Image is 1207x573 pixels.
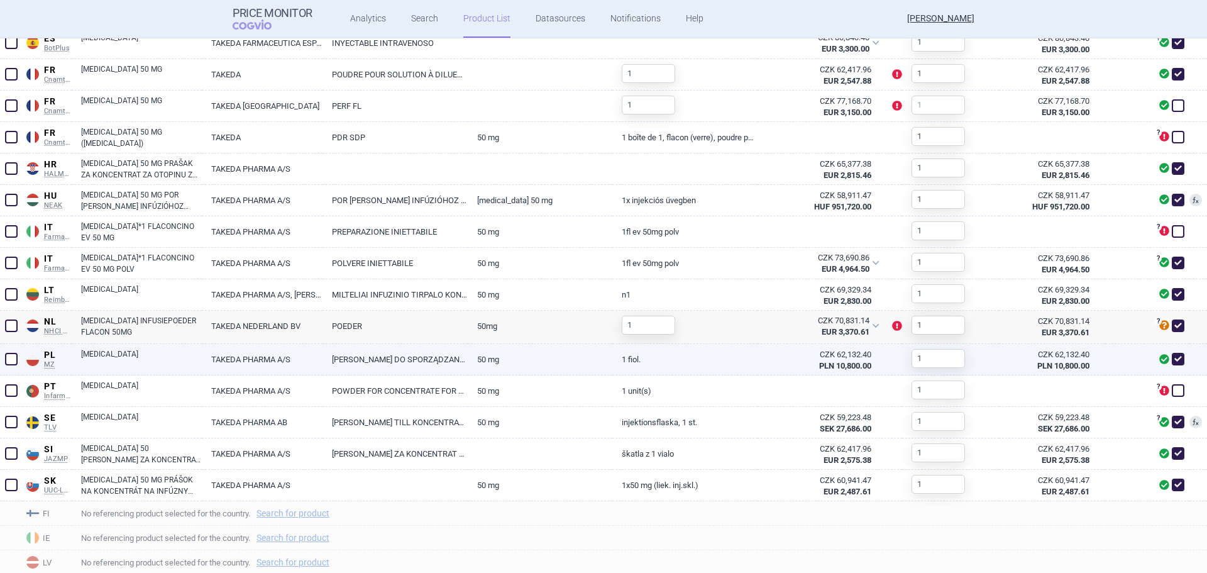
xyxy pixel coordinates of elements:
[44,444,72,455] span: SI
[44,296,72,304] span: Reimbursed list
[824,487,871,496] strong: EUR 2,487.61
[766,252,869,264] div: CZK 73,690.86
[1008,64,1089,75] div: CZK 62,417.96
[912,127,965,146] input: 1
[23,31,72,53] a: ESESBotPlus
[44,201,72,210] span: NEAK
[322,407,467,438] a: [PERSON_NAME] TILL KONCENTRAT TILL INFUSIONSVÄTSKA, LÖSNING
[322,438,467,469] a: [PERSON_NAME] ZA KONCENTRAT ZA RAZTOPINO ZA INFUNDIRANJE
[322,248,467,279] a: POLVERE INIETTABILE
[44,138,72,147] span: Cnamts CIP
[23,554,72,570] span: LV
[23,62,72,84] a: FRFRCnamts UCD
[202,91,322,121] a: TAKEDA [GEOGRAPHIC_DATA]
[468,470,612,501] a: 50 mg
[1008,96,1089,107] div: CZK 77,168.70
[1042,45,1089,54] strong: EUR 3,300.00
[23,473,72,495] a: SKSKUUC-LP B
[468,407,612,438] a: 50 mg
[767,349,871,360] div: CZK 62,132.40
[1008,443,1089,455] div: CZK 62,417.96
[202,59,322,90] a: TAKEDA
[999,470,1105,503] a: CZK 60,941.47EUR 2,487.61
[1154,383,1162,391] span: ?
[202,248,322,279] a: TAKEDA PHARMA A/S
[999,311,1105,343] a: CZK 70,831.14EUR 3,370.61
[23,504,72,521] span: FI
[824,296,871,306] strong: EUR 2,830.00
[44,33,72,45] span: ES
[202,344,322,375] a: TAKEDA PHARMA A/S
[23,529,72,545] span: IE
[26,556,39,569] img: Latvia
[612,122,757,153] a: 1 Boîte de 1, flacon (verre), poudre pour solution pour perfusion
[44,191,72,202] span: HU
[912,412,965,431] input: 1
[256,509,329,518] a: Search for product
[233,19,289,30] span: COGVIO
[912,475,965,494] input: 1
[758,248,887,279] div: CZK 73,690.86EUR 4,964.50
[999,344,1105,377] a: CZK 62,132.40PLN 10,800.00
[23,410,72,432] a: SESETLV
[322,344,467,375] a: [PERSON_NAME] DO SPORZĄDZANIA KONCENTRATU ROZTWORU DO INFUZJI
[912,253,965,272] input: 1
[819,361,871,370] strong: PLN 10,800.00
[44,381,72,392] span: PT
[1008,33,1089,44] div: CZK 80,843.40
[767,412,871,423] div: CZK 59,223.48
[44,486,72,495] span: UUC-LP B
[23,157,72,179] a: HRHRHALMED PCL SUMMARY
[612,279,757,310] a: N1
[912,349,965,368] input: 1
[814,202,871,211] strong: HUF 951,720.00
[202,470,322,501] a: TAKEDA PHARMA A/S
[999,59,1105,92] a: CZK 62,417.96EUR 2,547.88
[26,162,39,175] img: Croatia
[26,99,39,112] img: France
[23,442,72,464] a: SISIJAZMP
[1042,265,1089,274] strong: EUR 4,964.50
[81,555,1207,570] span: No referencing product selected for the country.
[44,327,72,336] span: NHCI Medicijnkosten
[824,170,871,180] strong: EUR 2,815.46
[912,443,965,462] input: 1
[44,159,72,170] span: HR
[767,64,871,87] abbr: SP-CAU-010 Francie
[81,530,1207,545] span: No referencing product selected for the country.
[44,253,72,265] span: IT
[1042,108,1089,117] strong: EUR 3,150.00
[81,411,202,434] a: [MEDICAL_DATA]
[26,36,39,49] img: Spain
[44,96,72,108] span: FR
[912,96,965,114] input: 1
[26,131,39,143] img: France
[822,327,869,337] strong: EUR 3,370.61
[81,126,202,149] a: [MEDICAL_DATA] 50 MG ([MEDICAL_DATA])
[999,438,1105,471] a: CZK 62,417.96EUR 2,575.38
[81,64,202,86] a: [MEDICAL_DATA] 50 MG
[999,407,1105,440] a: CZK 59,223.48SEK 27,686.00
[26,320,39,332] img: Netherlands
[202,153,322,184] a: TAKEDA PHARMA A/S
[767,284,871,296] div: CZK 69,329.34
[822,44,869,53] strong: EUR 3,300.00
[766,32,869,55] abbr: SP-CAU-010 Španělsko
[81,443,202,465] a: [MEDICAL_DATA] 50 [PERSON_NAME] ZA KONCENTRAT ZA RAZTOPINO ZA INFUNDIRANJE
[468,248,612,279] a: 50 MG
[468,122,612,153] a: 50 mg
[766,315,869,338] abbr: SP-CAU-010 Nizozemsko hrazené LP
[23,282,72,304] a: LTLTReimbursed list
[322,216,467,247] a: PREPARAZIONE INIETTABILE
[44,107,72,116] span: Cnamts UCD
[612,407,757,438] a: Injektionsflaska, 1 st.
[758,311,887,342] div: CZK 70,831.14EUR 3,370.61
[468,279,612,310] a: 50 mg
[81,252,202,275] a: [MEDICAL_DATA]*1 FLACONCINO EV 50 MG POLV
[612,438,757,469] a: škatla z 1 vialo
[256,533,329,542] a: Search for product
[767,284,871,307] abbr: SP-CAU-010 Litva
[81,32,202,55] a: [MEDICAL_DATA]
[468,311,612,342] a: 50MG
[81,221,202,243] a: [MEDICAL_DATA]*1 FLACONCINO EV 50 MG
